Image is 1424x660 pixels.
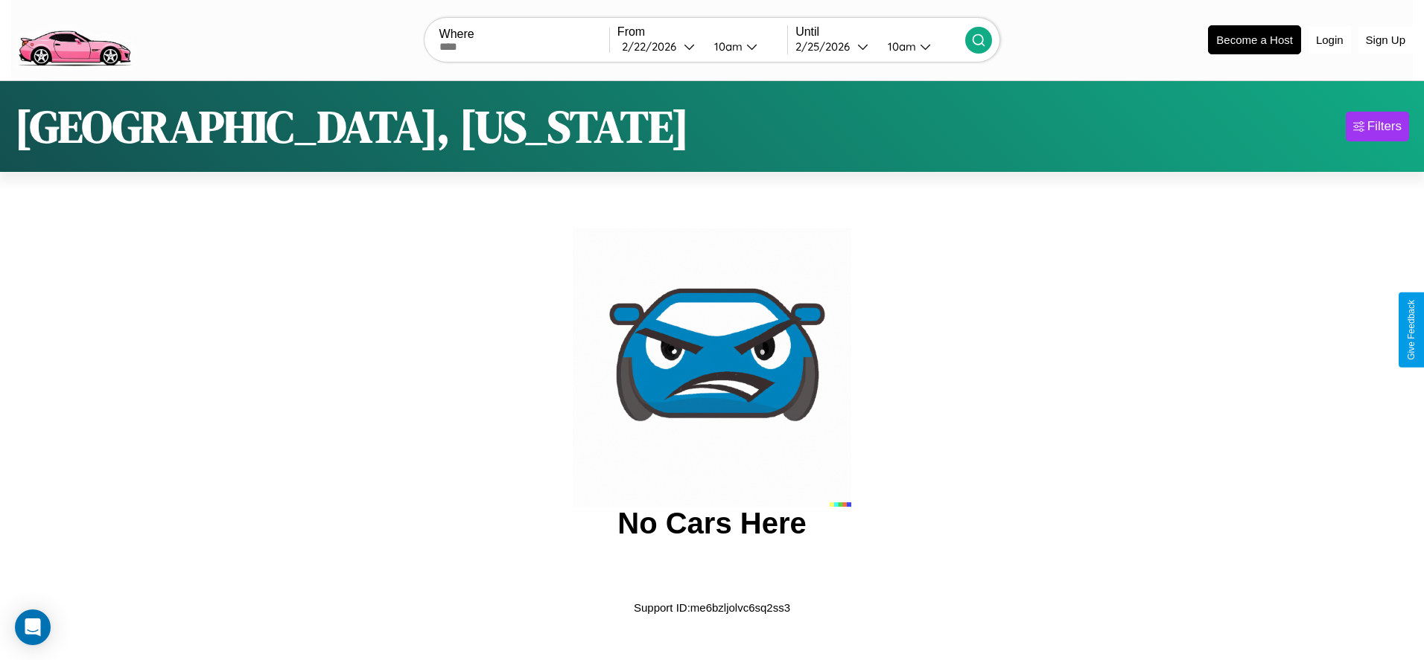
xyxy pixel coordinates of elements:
button: 10am [702,39,787,54]
img: logo [11,7,137,70]
h1: [GEOGRAPHIC_DATA], [US_STATE] [15,96,689,157]
label: Where [439,28,609,41]
img: car [573,228,851,507]
label: Until [795,25,965,39]
button: 2/22/2026 [617,39,702,54]
div: 10am [707,39,746,54]
h2: No Cars Here [617,507,806,540]
button: Filters [1346,112,1409,141]
button: Sign Up [1358,26,1413,54]
div: 2 / 22 / 2026 [622,39,684,54]
div: Open Intercom Messenger [15,609,51,645]
div: 10am [880,39,920,54]
div: 2 / 25 / 2026 [795,39,857,54]
button: Become a Host [1208,25,1301,54]
button: 10am [876,39,965,54]
div: Filters [1367,119,1402,134]
p: Support ID: me6bzljolvc6sq2ss3 [634,597,790,618]
div: Give Feedback [1406,300,1417,360]
label: From [617,25,787,39]
button: Login [1309,26,1351,54]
